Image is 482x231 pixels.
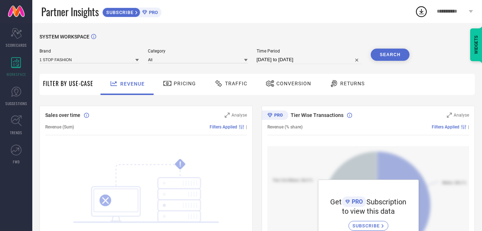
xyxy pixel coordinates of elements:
span: Tier Wise Transactions [291,112,343,118]
span: Returns [340,81,365,86]
span: Revenue (% share) [267,124,303,130]
span: FWD [13,159,20,164]
span: Revenue [120,81,145,87]
span: Filter By Use-Case [43,79,93,88]
span: SYSTEM WORKSPACE [39,34,89,40]
span: Partner Insights [41,4,99,19]
div: Open download list [415,5,428,18]
span: Traffic [225,81,247,86]
span: Filters Applied [432,124,459,130]
a: SUBSCRIBEPRO [102,6,162,17]
input: Select time period [257,55,362,64]
span: WORKSPACE [6,72,26,77]
span: Get [330,198,342,206]
span: Category [148,49,247,54]
span: Analyse [231,113,247,118]
span: to view this data [342,207,395,216]
div: Premium [262,110,288,121]
span: SCORECARDS [6,42,27,48]
span: Filters Applied [210,124,237,130]
span: Revenue (Sum) [45,124,74,130]
svg: Zoom [225,113,230,118]
span: | [246,124,247,130]
span: Conversion [276,81,311,86]
span: SUBSCRIBE [352,223,382,228]
button: Search [371,49,410,61]
span: SUBSCRIBE [103,10,135,15]
span: | [468,124,469,130]
span: PRO [350,198,363,205]
a: SUBSCRIBE [348,216,388,231]
span: Pricing [174,81,196,86]
span: TRENDS [10,130,22,135]
span: Sales over time [45,112,80,118]
span: Time Period [257,49,362,54]
span: PRO [147,10,158,15]
tspan: ! [179,160,181,168]
span: Subscription [366,198,406,206]
svg: Zoom [447,113,452,118]
span: Brand [39,49,139,54]
span: SUGGESTIONS [5,101,27,106]
span: Analyse [454,113,469,118]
